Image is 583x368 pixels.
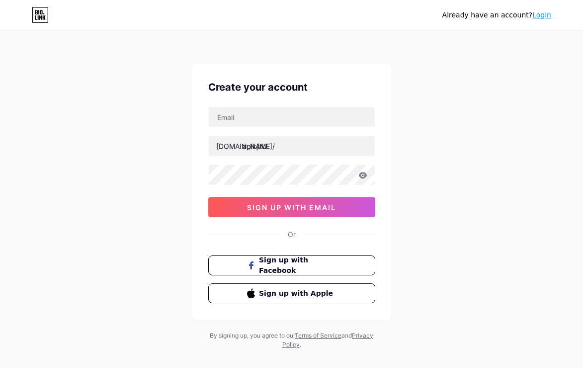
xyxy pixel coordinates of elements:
button: Sign up with Facebook [208,255,375,275]
div: By signing up, you agree to our and . [207,331,376,349]
div: Already have an account? [442,10,551,20]
a: Login [532,11,551,19]
div: Create your account [208,80,375,95]
span: Sign up with Apple [259,288,336,299]
button: sign up with email [208,197,375,217]
div: Or [288,229,296,240]
a: Terms of Service [295,332,341,339]
span: Sign up with Facebook [259,255,336,276]
button: Sign up with Apple [208,283,375,303]
input: Email [209,107,375,127]
input: username [209,136,375,156]
span: sign up with email [247,203,336,212]
div: [DOMAIN_NAME]/ [216,141,275,151]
